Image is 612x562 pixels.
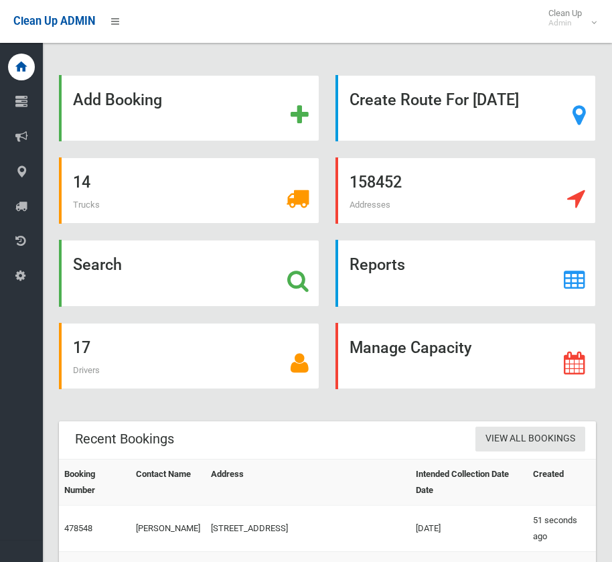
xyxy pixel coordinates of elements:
strong: 14 [73,173,90,192]
strong: Manage Capacity [350,338,471,357]
strong: Reports [350,255,405,274]
a: 17 Drivers [59,323,319,389]
header: Recent Bookings [59,426,190,452]
a: Manage Capacity [335,323,596,389]
td: [STREET_ADDRESS] [206,505,410,551]
a: Add Booking [59,75,319,141]
span: Clean Up ADMIN [13,15,95,27]
th: Created [528,459,596,505]
span: Drivers [73,365,100,375]
a: Create Route For [DATE] [335,75,596,141]
a: Reports [335,240,596,306]
th: Intended Collection Date Date [410,459,527,505]
a: 158452 Addresses [335,157,596,224]
td: [PERSON_NAME] [131,505,206,551]
strong: 17 [73,338,90,357]
span: Addresses [350,200,390,210]
td: 51 seconds ago [528,505,596,551]
strong: Add Booking [73,90,162,109]
span: Clean Up [542,8,595,28]
small: Admin [548,18,582,28]
a: View All Bookings [475,427,585,451]
strong: Create Route For [DATE] [350,90,519,109]
a: 14 Trucks [59,157,319,224]
th: Address [206,459,410,505]
strong: 158452 [350,173,402,192]
td: [DATE] [410,505,527,551]
a: 478548 [64,523,92,533]
a: Search [59,240,319,306]
th: Booking Number [59,459,131,505]
th: Contact Name [131,459,206,505]
span: Trucks [73,200,100,210]
strong: Search [73,255,122,274]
